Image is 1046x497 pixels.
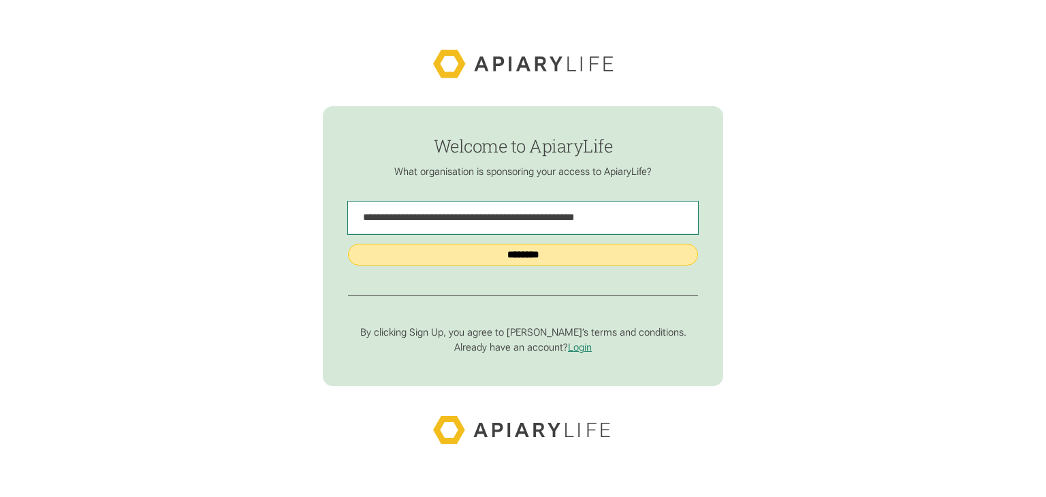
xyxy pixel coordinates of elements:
[348,341,698,353] p: Already have an account?
[568,341,592,353] a: Login
[348,165,698,178] p: What organisation is sponsoring your access to ApiaryLife?
[348,326,698,338] p: By clicking Sign Up, you agree to [PERSON_NAME]’s terms and conditions.
[323,106,723,387] form: find-employer
[348,136,698,155] h1: Welcome to ApiaryLife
